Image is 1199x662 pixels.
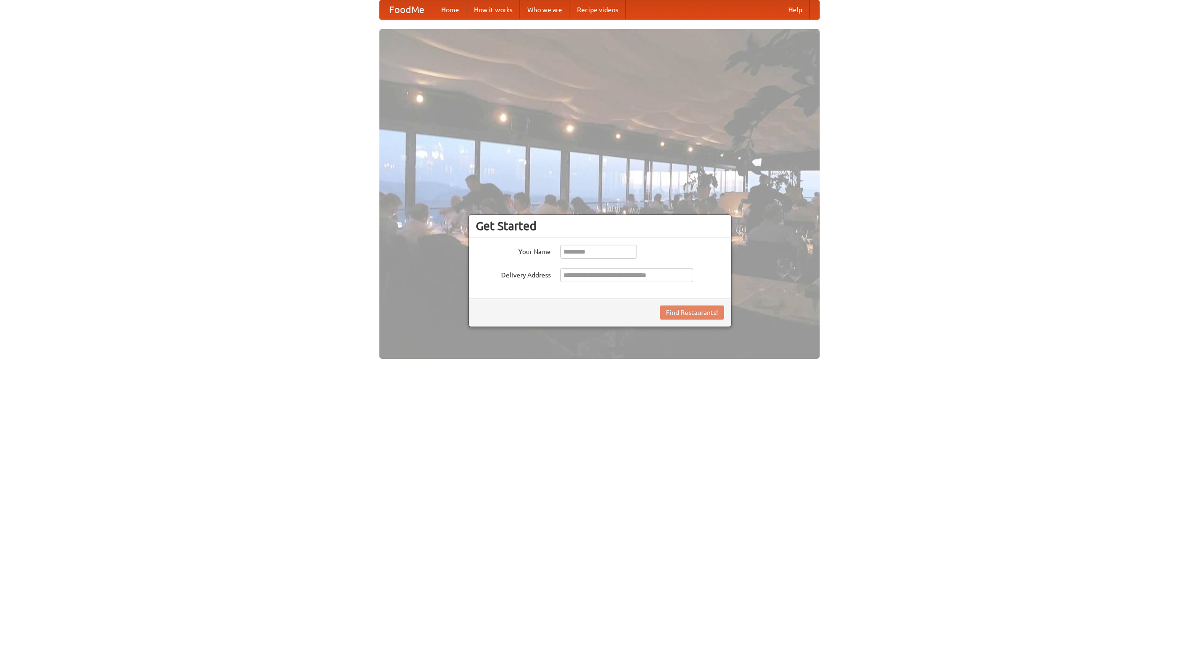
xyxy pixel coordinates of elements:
a: Home [434,0,466,19]
a: Help [781,0,810,19]
button: Find Restaurants! [660,306,724,320]
h3: Get Started [476,219,724,233]
label: Your Name [476,245,551,256]
a: Who we are [520,0,570,19]
a: How it works [466,0,520,19]
a: Recipe videos [570,0,626,19]
a: FoodMe [380,0,434,19]
label: Delivery Address [476,268,551,280]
